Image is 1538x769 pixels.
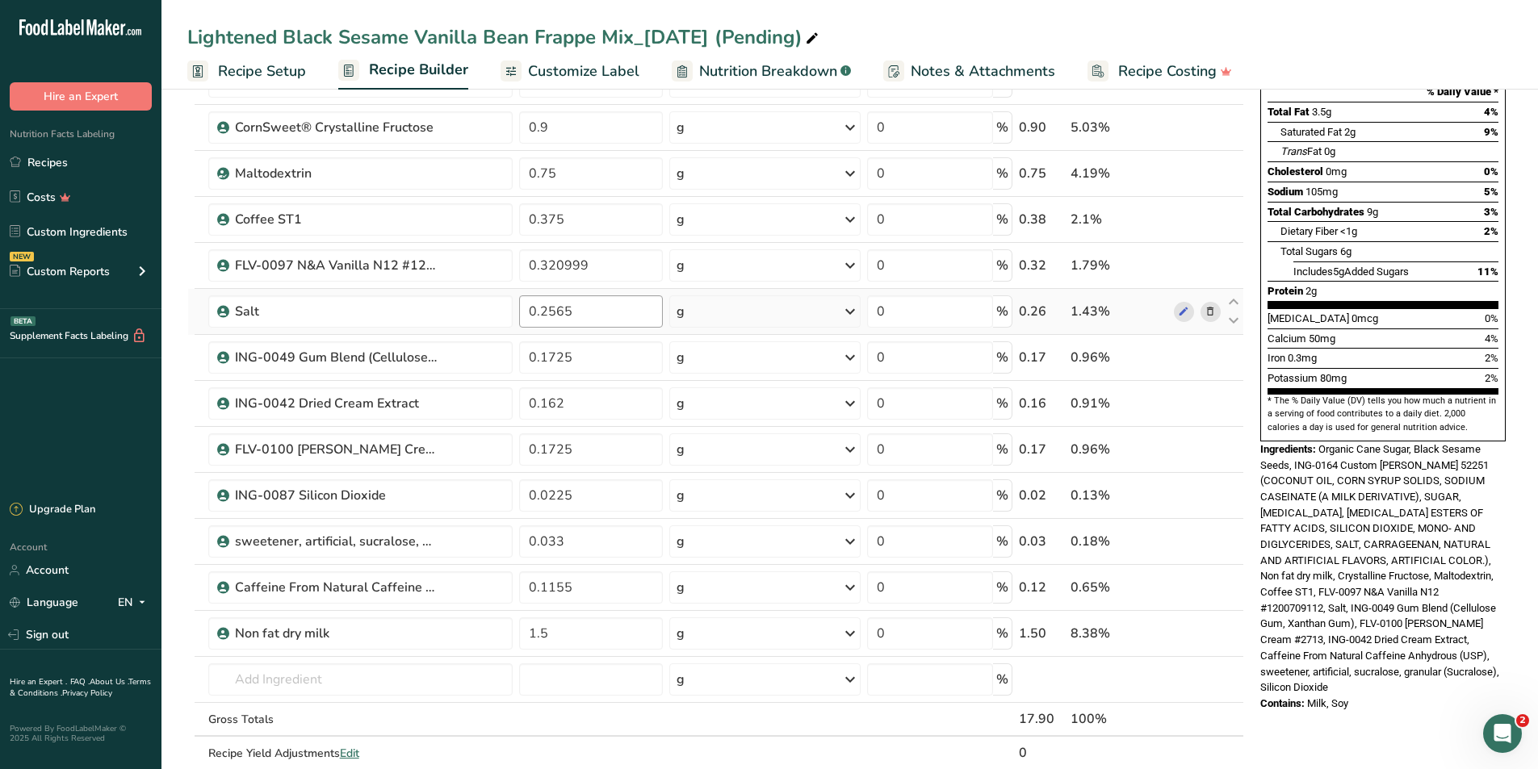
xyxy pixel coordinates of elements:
div: 0.03 [1019,532,1065,551]
a: Nutrition Breakdown [672,53,851,90]
div: 0.90 [1019,118,1065,137]
div: g [677,670,685,689]
span: Milk, Soy [1307,697,1348,709]
span: Calcium [1268,332,1306,345]
div: 100% [1071,709,1167,729]
span: Sodium [1268,186,1303,198]
div: NEW [10,252,34,261]
div: 1.43% [1071,302,1167,321]
span: Edit [340,746,359,761]
div: 17.90 [1019,709,1065,729]
div: CornSweet® Crystalline Fructose [235,118,437,137]
span: 0mg [1326,165,1347,178]
span: Ingredients: [1260,443,1316,455]
div: 0.12 [1019,578,1065,597]
span: 2% [1485,352,1498,364]
span: 4% [1484,106,1498,118]
div: Lightened Black Sesame Vanilla Bean Frappe Mix_[DATE] (Pending) [187,23,822,52]
div: g [677,256,685,275]
a: Hire an Expert . [10,676,67,688]
div: 0.91% [1071,394,1167,413]
span: 0% [1484,165,1498,178]
span: 5g [1333,265,1344,278]
div: g [677,624,685,643]
span: 80mg [1320,372,1347,384]
span: 3% [1484,206,1498,218]
span: 4% [1485,332,1498,345]
span: Total Fat [1268,106,1310,118]
span: Notes & Attachments [911,61,1055,82]
input: Add Ingredient [208,663,513,696]
span: Potassium [1268,372,1318,384]
span: 105mg [1305,186,1338,198]
a: Recipe Builder [338,52,468,90]
div: 0.17 [1019,348,1065,367]
div: 0.13% [1071,486,1167,505]
div: g [677,394,685,413]
div: 5.03% [1071,118,1167,137]
div: g [677,348,685,367]
span: Dietary Fiber [1280,225,1338,237]
span: 9% [1484,126,1498,138]
span: Recipe Costing [1118,61,1217,82]
div: g [677,302,685,321]
span: 50mg [1309,332,1335,345]
span: 2% [1485,372,1498,384]
div: g [677,440,685,459]
section: % Daily Value * [1268,82,1498,102]
span: Nutrition Breakdown [699,61,837,82]
div: ING-0042 Dried Cream Extract [235,394,437,413]
div: Caffeine From Natural Caffeine Anhydrous ([GEOGRAPHIC_DATA]) [235,578,437,597]
a: Recipe Setup [187,53,306,90]
span: Contains: [1260,697,1305,709]
span: 2 [1516,714,1529,727]
div: FLV-0100 [PERSON_NAME] Cream #2713 [235,440,437,459]
span: 0.3mg [1288,352,1317,364]
span: 11% [1477,265,1498,278]
div: 1.79% [1071,256,1167,275]
span: 5% [1484,186,1498,198]
span: Iron [1268,352,1285,364]
span: Saturated Fat [1280,126,1342,138]
span: Total Carbohydrates [1268,206,1364,218]
div: 0.16 [1019,394,1065,413]
div: g [677,210,685,229]
span: Customize Label [528,61,639,82]
div: 0.17 [1019,440,1065,459]
span: <1g [1340,225,1357,237]
span: 2% [1484,225,1498,237]
div: ING-0049 Gum Blend (Cellulose Gum, Xanthan Gum) [235,348,437,367]
div: 0.96% [1071,440,1167,459]
a: FAQ . [70,676,90,688]
div: sweetener, artificial, sucralose, granular [235,532,437,551]
span: Includes Added Sugars [1293,265,1409,278]
div: 0.65% [1071,578,1167,597]
div: 0.26 [1019,302,1065,321]
section: * The % Daily Value (DV) tells you how much a nutrient in a serving of food contributes to a dail... [1268,395,1498,434]
span: Organic Cane Sugar, Black Sesame Seeds, ING-0164 Custom [PERSON_NAME] 52251 (COCONUT OIL, CORN SY... [1260,443,1499,693]
a: Recipe Costing [1087,53,1232,90]
a: Language [10,588,78,616]
div: Non fat dry milk [235,624,437,643]
div: 1.50 [1019,624,1065,643]
a: Privacy Policy [62,688,112,699]
div: Recipe Yield Adjustments [208,745,513,762]
span: Total Sugars [1280,245,1338,257]
div: EN [118,593,152,612]
span: 2g [1305,285,1317,297]
div: g [677,578,685,597]
div: 0.18% [1071,532,1167,551]
button: Hire an Expert [10,82,152,111]
span: 6g [1340,245,1352,257]
span: Recipe Setup [218,61,306,82]
div: 2.1% [1071,210,1167,229]
a: About Us . [90,676,128,688]
div: Coffee ST1 [235,210,437,229]
span: Recipe Builder [369,59,468,81]
div: Powered By FoodLabelMaker © 2025 All Rights Reserved [10,724,152,743]
iframe: Intercom live chat [1483,714,1522,753]
div: BETA [10,316,36,326]
div: g [677,532,685,551]
div: 0 [1019,743,1065,763]
div: Maltodextrin [235,164,437,183]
